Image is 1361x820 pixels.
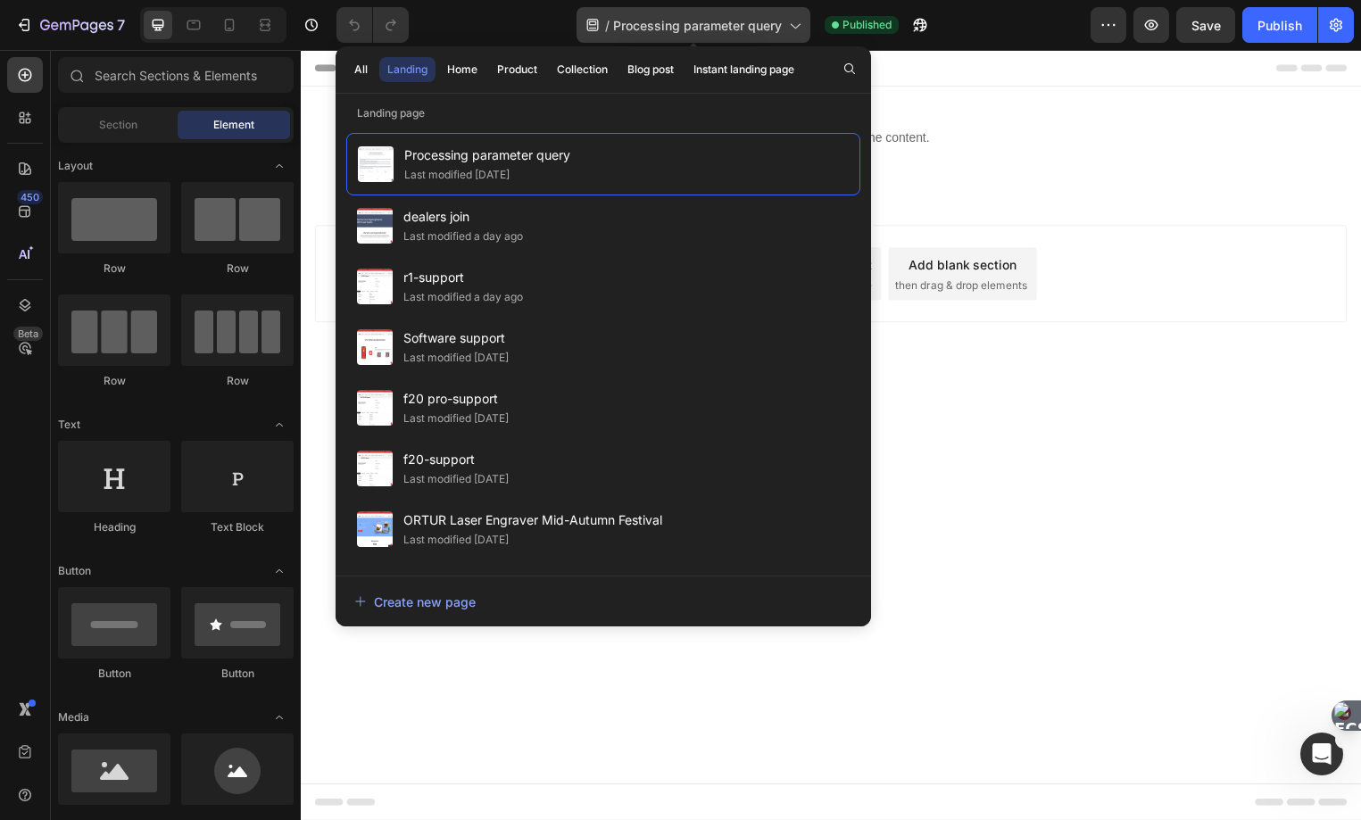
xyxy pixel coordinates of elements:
[439,57,485,82] button: Home
[605,16,610,35] span: /
[58,417,80,433] span: Text
[619,57,682,82] button: Blog post
[404,145,570,166] span: Processing parameter query
[693,62,794,78] div: Instant landing page
[685,57,802,82] button: Instant landing page
[265,410,294,439] span: Toggle open
[557,62,608,78] div: Collection
[7,7,133,43] button: 7
[403,388,509,410] span: f20 pro-support
[379,57,436,82] button: Landing
[549,57,616,82] button: Collection
[403,531,509,549] div: Last modified [DATE]
[344,207,452,226] div: Choose templates
[403,288,523,306] div: Last modified a day ago
[614,207,723,226] div: Add blank section
[404,166,510,184] div: Last modified [DATE]
[353,584,853,619] button: Create new page
[403,470,509,488] div: Last modified [DATE]
[346,57,376,82] button: All
[336,7,409,43] div: Undo/Redo
[354,592,476,611] div: Create new page
[497,62,537,78] div: Product
[403,449,509,470] span: f20-support
[17,190,43,204] div: 450
[489,57,545,82] button: Product
[1191,18,1221,33] span: Save
[117,14,125,36] p: 7
[447,62,477,78] div: Home
[58,158,93,174] span: Layout
[265,703,294,732] span: Toggle open
[58,666,170,682] div: Button
[387,62,427,78] div: Landing
[58,57,294,93] input: Search Sections & Elements
[58,563,91,579] span: Button
[1242,7,1317,43] button: Publish
[265,557,294,585] span: Toggle open
[842,17,892,33] span: Published
[403,267,523,288] span: r1-support
[481,229,577,245] span: from URL or image
[403,206,523,228] span: dealers join
[403,509,662,531] span: ORTUR Laser Engraver Mid-Autumn Festival
[58,519,170,535] div: Heading
[354,62,368,78] div: All
[181,666,294,682] div: Button
[403,228,523,245] div: Last modified a day ago
[99,117,137,133] span: Section
[213,117,254,133] span: Element
[484,207,577,226] div: Generate layout
[613,16,782,35] span: Processing parameter query
[181,519,294,535] div: Text Block
[301,50,1361,820] iframe: Design area
[335,229,457,245] span: inspired by CRO experts
[58,261,170,277] div: Row
[181,261,294,277] div: Row
[13,327,43,341] div: Beta
[1176,7,1235,43] button: Save
[403,327,509,349] span: Software support
[403,349,509,367] div: Last modified [DATE]
[403,410,509,427] div: Last modified [DATE]
[627,62,674,78] div: Blog post
[58,709,89,725] span: Media
[1300,733,1343,775] iframe: Intercom live chat
[336,104,871,122] p: Landing page
[265,152,294,180] span: Toggle open
[601,229,734,245] span: then drag & drop elements
[494,167,578,186] span: Add section
[1257,16,1302,35] div: Publish
[58,373,170,389] div: Row
[181,373,294,389] div: Row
